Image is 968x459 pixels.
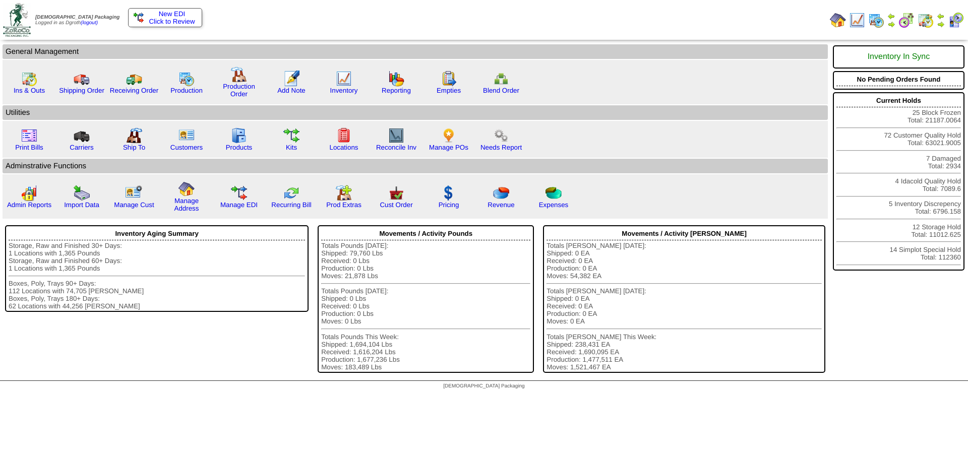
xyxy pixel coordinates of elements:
[21,127,37,144] img: invoice2.gif
[887,20,895,28] img: arrowright.gif
[380,201,412,209] a: Cust Order
[70,144,93,151] a: Carriers
[388,71,404,87] img: graph.gif
[110,87,158,94] a: Receiving Order
[220,201,258,209] a: Manage EDI
[283,185,299,201] img: reconcile.gif
[937,12,945,20] img: arrowleft.gif
[286,144,297,151] a: Kits
[336,71,352,87] img: line_graph.gif
[329,144,358,151] a: Locations
[3,159,828,173] td: Adminstrative Functions
[277,87,306,94] a: Add Note
[223,83,255,98] a: Production Order
[321,227,530,240] div: Movements / Activity Pounds
[178,181,195,197] img: home.gif
[21,185,37,201] img: graph2.png
[123,144,145,151] a: Ship To
[231,67,247,83] img: factory.gif
[59,87,104,94] a: Shipping Order
[918,12,934,28] img: calendarinout.gif
[388,127,404,144] img: line_graph2.gif
[81,20,98,26] a: (logout)
[948,12,964,28] img: calendarcustomer.gif
[326,201,361,209] a: Prod Extras
[547,227,822,240] div: Movements / Activity [PERSON_NAME]
[74,71,90,87] img: truck.gif
[126,127,142,144] img: factory2.gif
[833,92,964,271] div: 25 Block Frozen Total: 21187.0064 72 Customer Quality Hold Total: 63021.9005 7 Damaged Total: 293...
[443,383,524,389] span: [DEMOGRAPHIC_DATA] Packaging
[35,15,119,20] span: [DEMOGRAPHIC_DATA] Packaging
[493,71,509,87] img: network.png
[429,144,468,151] a: Manage POs
[3,105,828,120] td: Utilities
[493,185,509,201] img: pie_chart.png
[9,242,305,310] div: Storage, Raw and Finished 30+ Days: 1 Locations with 1,365 Pounds Storage, Raw and Finished 60+ D...
[126,71,142,87] img: truck2.gif
[382,87,411,94] a: Reporting
[3,3,31,37] img: zoroco-logo-small.webp
[15,144,43,151] a: Print Bills
[74,127,90,144] img: truck3.gif
[74,185,90,201] img: import.gif
[388,185,404,201] img: cust_order.png
[178,127,195,144] img: customers.gif
[849,12,865,28] img: line_graph.gif
[937,20,945,28] img: arrowright.gif
[321,242,530,371] div: Totals Pounds [DATE]: Shipped: 79,760 Lbs Received: 0 Lbs Production: 0 Lbs Moves: 21,878 Lbs Tot...
[114,201,154,209] a: Manage Cust
[159,10,186,18] span: New EDI
[336,185,352,201] img: prodextras.gif
[330,87,358,94] a: Inventory
[170,87,203,94] a: Production
[898,12,915,28] img: calendarblend.gif
[437,87,461,94] a: Empties
[134,13,144,23] img: ediSmall.gif
[134,18,197,25] span: Click to Review
[547,242,822,371] div: Totals [PERSON_NAME] [DATE]: Shipped: 0 EA Received: 0 EA Production: 0 EA Moves: 54,382 EA Total...
[441,71,457,87] img: workorder.gif
[283,71,299,87] img: orders.gif
[7,201,51,209] a: Admin Reports
[546,185,562,201] img: pie_chart2.png
[9,227,305,240] div: Inventory Aging Summary
[170,144,203,151] a: Customers
[480,144,522,151] a: Needs Report
[868,12,884,28] img: calendarprod.gif
[3,44,828,59] td: General Management
[836,94,961,107] div: Current Holds
[441,127,457,144] img: po.png
[539,201,569,209] a: Expenses
[21,71,37,87] img: calendarinout.gif
[174,197,199,212] a: Manage Address
[125,185,144,201] img: managecust.png
[178,71,195,87] img: calendarprod.gif
[493,127,509,144] img: workflow.png
[336,127,352,144] img: locations.gif
[488,201,514,209] a: Revenue
[439,201,459,209] a: Pricing
[887,12,895,20] img: arrowleft.gif
[231,127,247,144] img: cabinet.gif
[376,144,416,151] a: Reconcile Inv
[35,15,119,26] span: Logged in as Dgroth
[283,127,299,144] img: workflow.gif
[483,87,519,94] a: Blend Order
[231,185,247,201] img: edi.gif
[134,10,197,25] a: New EDI Click to Review
[836,47,961,67] div: Inventory In Sync
[441,185,457,201] img: dollar.gif
[271,201,311,209] a: Recurring Bill
[836,73,961,86] div: No Pending Orders Found
[830,12,846,28] img: home.gif
[64,201,99,209] a: Import Data
[226,144,253,151] a: Products
[14,87,45,94] a: Ins & Outs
